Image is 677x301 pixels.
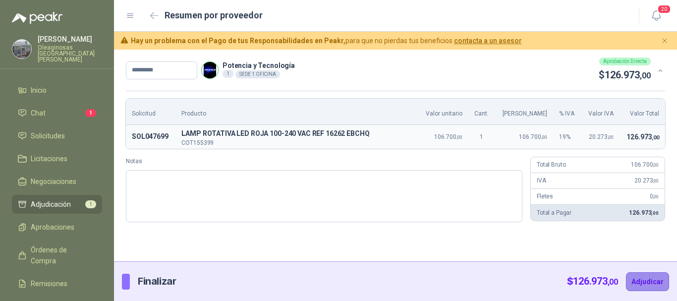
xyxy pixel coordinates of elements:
[650,193,659,200] span: 0
[553,99,581,125] th: % IVA
[589,133,614,140] span: 20.273
[12,274,102,293] a: Remisiones
[567,274,618,289] p: $
[12,12,62,24] img: Logo peakr
[31,85,47,96] span: Inicio
[132,131,169,143] p: SOL047699
[31,153,67,164] span: Licitaciones
[12,104,102,122] a: Chat1
[165,8,263,22] h2: Resumen por proveedor
[581,99,620,125] th: Valor IVA
[31,199,71,210] span: Adjudicación
[12,126,102,145] a: Solicitudes
[31,244,93,266] span: Órdenes de Compra
[126,99,175,125] th: Solicitud
[223,70,233,78] div: 1
[85,109,96,117] span: 1
[175,99,418,125] th: Producto
[605,69,651,81] span: 126.973
[620,99,665,125] th: Valor Total
[434,133,462,140] span: 106.700
[626,133,659,141] span: 126.973
[537,160,565,170] p: Total Bruto
[138,274,176,289] p: Finalizar
[659,35,671,47] button: Cerrar
[651,210,659,216] span: ,00
[126,157,522,166] label: Notas
[12,40,31,59] img: Company Logo
[456,134,462,140] span: ,00
[31,278,67,289] span: Remisiones
[181,128,412,140] span: LAMP ROTATIVA LED ROJA 100-240 VAC REF 16262 EBCHQ
[537,192,553,201] p: Fletes
[235,70,280,78] div: SEDE 1 OFICINA
[31,222,74,233] span: Aprobaciones
[181,128,412,140] p: L
[38,45,102,62] p: Oleaginosas [GEOGRAPHIC_DATA][PERSON_NAME]
[653,178,659,183] span: ,00
[31,130,65,141] span: Solicitudes
[85,200,96,208] span: 1
[418,99,468,125] th: Valor unitario
[12,172,102,191] a: Negociaciones
[537,208,571,218] p: Total a Pagar
[634,177,659,184] span: 20.273
[12,241,102,270] a: Órdenes de Compra
[454,37,522,45] a: contacta a un asesor
[647,7,665,25] button: 20
[31,176,76,187] span: Negociaciones
[608,134,614,140] span: ,00
[631,161,659,168] span: 106.700
[541,134,547,140] span: ,00
[599,67,651,83] p: $
[652,134,659,141] span: ,00
[640,71,651,80] span: ,00
[131,37,345,45] b: Hay un problema con el Pago de tus Responsabilidades en Peakr,
[12,81,102,100] a: Inicio
[573,275,618,287] span: 126.973
[12,149,102,168] a: Licitaciones
[38,36,102,43] p: [PERSON_NAME]
[653,162,659,168] span: ,00
[223,62,295,69] p: Potencia y Tecnología
[495,99,553,125] th: [PERSON_NAME]
[537,176,546,185] p: IVA
[599,58,651,65] div: Aprobación Directa
[608,277,618,287] span: ,00
[12,218,102,237] a: Aprobaciones
[629,209,659,216] span: 126.973
[626,272,669,291] button: Adjudicar
[653,194,659,199] span: ,00
[131,35,522,46] span: para que no pierdas tus beneficios
[12,195,102,214] a: Adjudicación1
[519,133,547,140] span: 106.700
[31,108,46,119] span: Chat
[468,99,495,125] th: Cant.
[181,140,412,146] p: COT155399
[553,125,581,149] td: 19 %
[657,4,671,14] span: 20
[202,62,218,78] img: Company Logo
[468,125,495,149] td: 1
